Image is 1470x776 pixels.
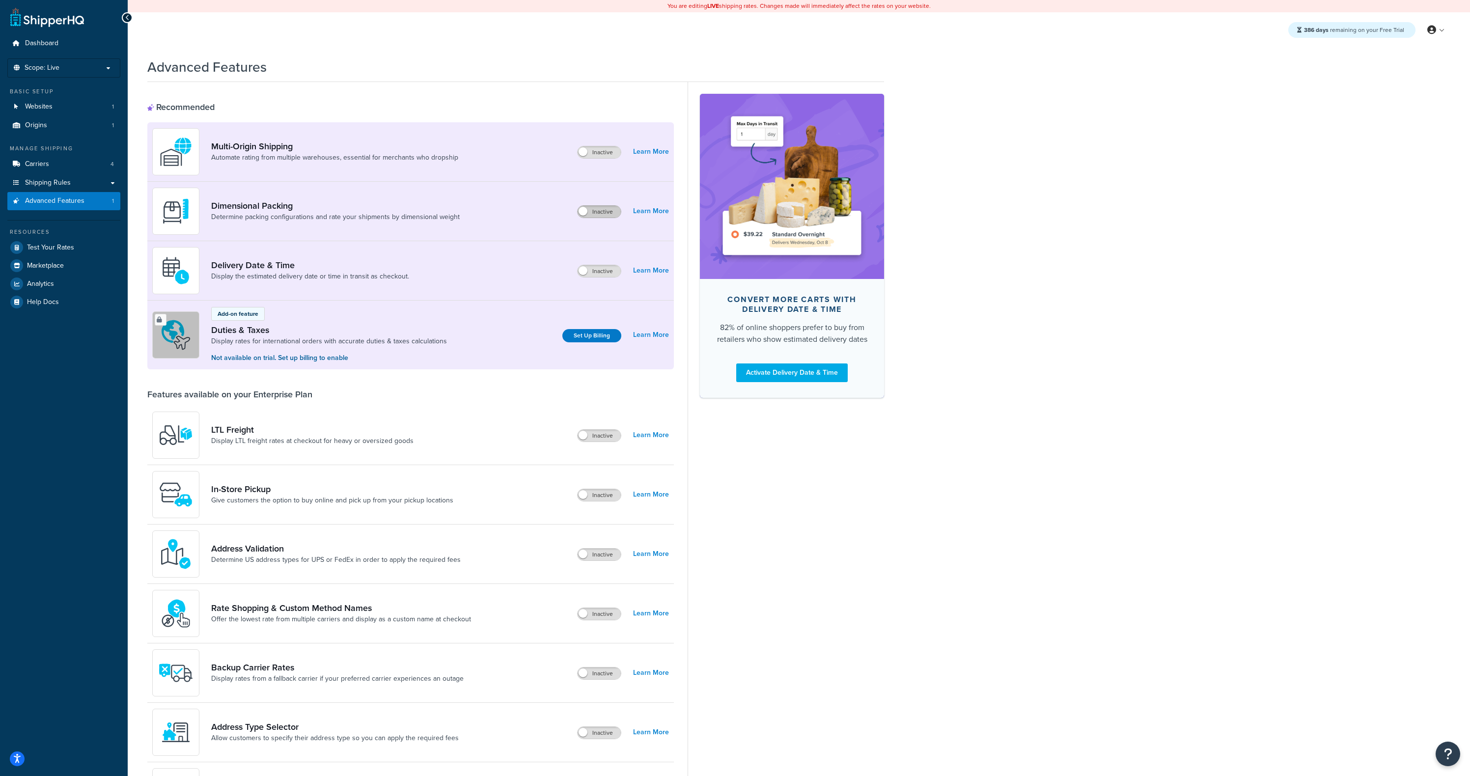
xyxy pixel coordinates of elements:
a: Learn More [633,725,669,739]
div: Resources [7,228,120,236]
label: Inactive [578,430,621,442]
img: gfkeb5ejjkALwAAAABJRU5ErkJggg== [159,253,193,288]
a: Determine packing configurations and rate your shipments by dimensional weight [211,212,460,222]
span: 1 [112,103,114,111]
h1: Advanced Features [147,57,267,77]
label: Inactive [578,265,621,277]
span: Advanced Features [25,197,84,205]
label: Inactive [578,608,621,620]
div: 82% of online shoppers prefer to buy from retailers who show estimated delivery dates [716,322,868,345]
div: Manage Shipping [7,144,120,153]
span: remaining on your Free Trial [1304,26,1404,34]
img: WatD5o0RtDAAAAAElFTkSuQmCC [159,135,193,169]
strong: 386 days [1304,26,1329,34]
a: Learn More [633,204,669,218]
a: Set Up Billing [562,329,621,342]
img: DTVBYsAAAAAASUVORK5CYII= [159,194,193,228]
img: icon-duo-feat-rate-shopping-ecdd8bed.png [159,596,193,631]
a: Carriers4 [7,155,120,173]
img: icon-duo-feat-backup-carrier-4420b188.png [159,656,193,690]
div: Convert more carts with delivery date & time [716,295,868,314]
a: Test Your Rates [7,239,120,256]
a: Dashboard [7,34,120,53]
img: kIG8fy0lQAAAABJRU5ErkJggg== [159,537,193,571]
a: Learn More [633,666,669,680]
div: Recommended [147,102,215,112]
a: Give customers the option to buy online and pick up from your pickup locations [211,496,453,505]
li: Origins [7,116,120,135]
a: Multi-Origin Shipping [211,141,458,152]
span: Carriers [25,160,49,168]
span: Origins [25,121,47,130]
span: Scope: Live [25,64,59,72]
div: Basic Setup [7,87,120,96]
a: Rate Shopping & Custom Method Names [211,603,471,613]
a: Determine US address types for UPS or FedEx in order to apply the required fees [211,555,461,565]
a: Shipping Rules [7,174,120,192]
span: 4 [111,160,114,168]
span: Help Docs [27,298,59,306]
a: Origins1 [7,116,120,135]
a: Activate Delivery Date & Time [736,363,848,382]
a: Address Validation [211,543,461,554]
a: Learn More [633,264,669,277]
b: LIVE [707,1,719,10]
a: Display rates from a fallback carrier if your preferred carrier experiences an outage [211,674,464,684]
img: feature-image-ddt-36eae7f7280da8017bfb280eaccd9c446f90b1fe08728e4019434db127062ab4.png [715,109,869,264]
a: Help Docs [7,293,120,311]
a: Learn More [633,547,669,561]
label: Inactive [578,206,621,218]
a: Websites1 [7,98,120,116]
a: Learn More [633,328,669,342]
a: Duties & Taxes [211,325,447,335]
a: Analytics [7,275,120,293]
img: wfgcfpwTIucLEAAAAASUVORK5CYII= [159,477,193,512]
img: y79ZsPf0fXUFUhFXDzUgf+ktZg5F2+ohG75+v3d2s1D9TjoU8PiyCIluIjV41seZevKCRuEjTPPOKHJsQcmKCXGdfprl3L4q7... [159,418,193,452]
button: Open Resource Center [1436,742,1460,766]
a: Allow customers to specify their address type so you can apply the required fees [211,733,459,743]
a: Learn More [633,428,669,442]
div: Features available on your Enterprise Plan [147,389,312,400]
label: Inactive [578,146,621,158]
a: Address Type Selector [211,721,459,732]
a: Display the estimated delivery date or time in transit as checkout. [211,272,409,281]
a: Display rates for international orders with accurate duties & taxes calculations [211,336,447,346]
span: 1 [112,197,114,205]
a: LTL Freight [211,424,414,435]
a: Learn More [633,607,669,620]
a: Delivery Date & Time [211,260,409,271]
li: Carriers [7,155,120,173]
a: Advanced Features1 [7,192,120,210]
p: Not available on trial. Set up billing to enable [211,353,447,363]
p: Add-on feature [218,309,258,318]
span: Analytics [27,280,54,288]
li: Websites [7,98,120,116]
span: Dashboard [25,39,58,48]
a: Offer the lowest rate from multiple carriers and display as a custom name at checkout [211,614,471,624]
a: Learn More [633,488,669,501]
span: Test Your Rates [27,244,74,252]
a: Marketplace [7,257,120,275]
a: Display LTL freight rates at checkout for heavy or oversized goods [211,436,414,446]
span: 1 [112,121,114,130]
a: Backup Carrier Rates [211,662,464,673]
label: Inactive [578,727,621,739]
span: Shipping Rules [25,179,71,187]
span: Websites [25,103,53,111]
a: Learn More [633,145,669,159]
label: Inactive [578,549,621,560]
a: Automate rating from multiple warehouses, essential for merchants who dropship [211,153,458,163]
a: In-Store Pickup [211,484,453,495]
img: wNXZ4XiVfOSSwAAAABJRU5ErkJggg== [159,715,193,749]
a: Dimensional Packing [211,200,460,211]
label: Inactive [578,489,621,501]
label: Inactive [578,667,621,679]
li: Advanced Features [7,192,120,210]
span: Marketplace [27,262,64,270]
